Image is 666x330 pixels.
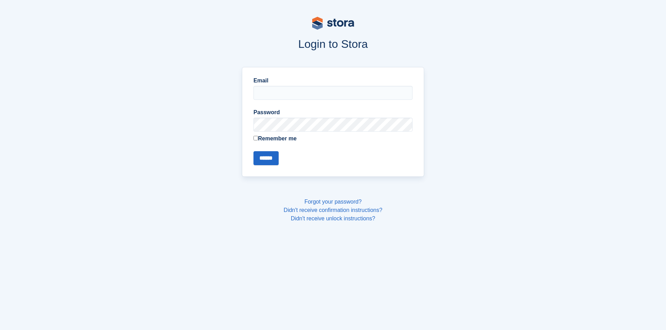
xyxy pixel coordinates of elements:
[253,76,413,85] label: Email
[253,136,258,140] input: Remember me
[253,134,413,143] label: Remember me
[305,199,362,205] a: Forgot your password?
[253,108,413,117] label: Password
[312,17,354,30] img: stora-logo-53a41332b3708ae10de48c4981b4e9114cc0af31d8433b30ea865607fb682f29.svg
[284,207,382,213] a: Didn't receive confirmation instructions?
[291,215,375,221] a: Didn't receive unlock instructions?
[109,38,558,50] h1: Login to Stora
